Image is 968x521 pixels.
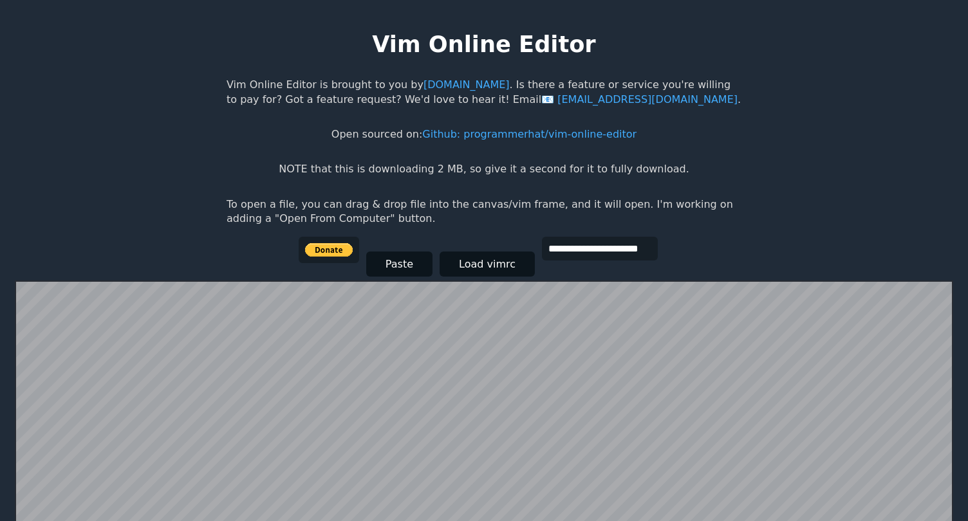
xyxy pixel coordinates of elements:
p: NOTE that this is downloading 2 MB, so give it a second for it to fully download. [279,162,689,176]
h1: Vim Online Editor [372,28,595,60]
a: [EMAIL_ADDRESS][DOMAIN_NAME] [541,93,738,105]
a: [DOMAIN_NAME] [423,78,510,91]
p: Vim Online Editor is brought to you by . Is there a feature or service you're willing to pay for?... [227,78,741,107]
a: Github: programmerhat/vim-online-editor [422,128,637,140]
button: Load vimrc [440,251,535,277]
p: To open a file, you can drag & drop file into the canvas/vim frame, and it will open. I'm working... [227,197,741,226]
button: Paste [366,251,433,277]
p: Open sourced on: [331,127,637,142]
